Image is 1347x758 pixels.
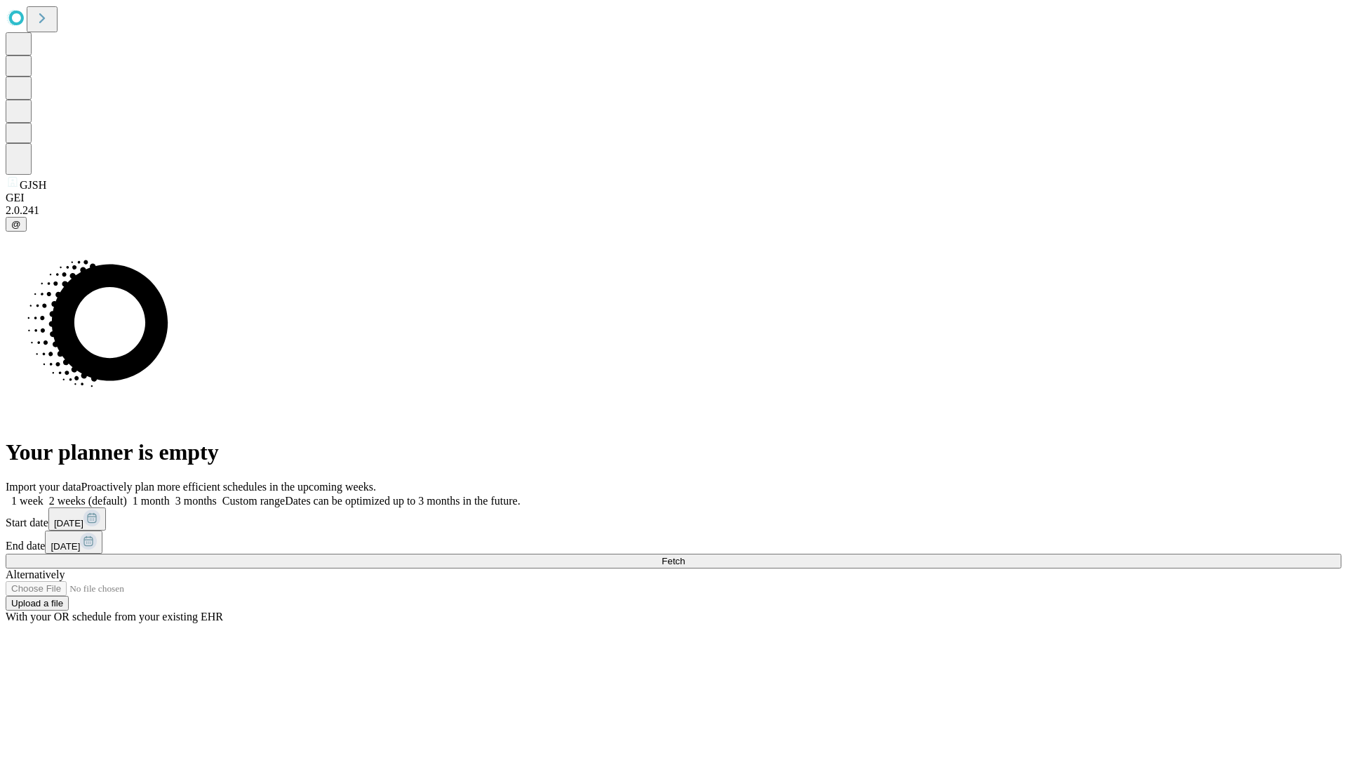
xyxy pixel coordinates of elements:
button: @ [6,217,27,232]
span: Proactively plan more efficient schedules in the upcoming weeks. [81,481,376,493]
div: GEI [6,192,1341,204]
span: [DATE] [51,541,80,552]
button: [DATE] [45,531,102,554]
button: Fetch [6,554,1341,568]
span: 1 month [133,495,170,507]
h1: Your planner is empty [6,439,1341,465]
span: @ [11,219,21,230]
span: 2 weeks (default) [49,495,127,507]
span: With your OR schedule from your existing EHR [6,611,223,623]
span: Fetch [662,556,685,566]
div: 2.0.241 [6,204,1341,217]
span: GJSH [20,179,46,191]
span: Alternatively [6,568,65,580]
button: [DATE] [48,507,106,531]
div: End date [6,531,1341,554]
div: Start date [6,507,1341,531]
span: [DATE] [54,518,83,528]
span: 1 week [11,495,43,507]
span: Dates can be optimized up to 3 months in the future. [285,495,520,507]
span: 3 months [175,495,217,507]
button: Upload a file [6,596,69,611]
span: Import your data [6,481,81,493]
span: Custom range [222,495,285,507]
